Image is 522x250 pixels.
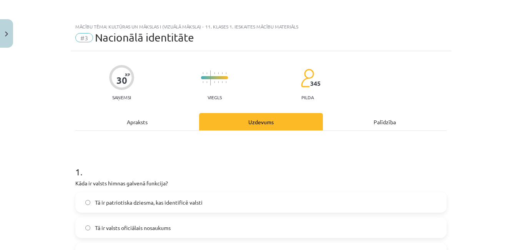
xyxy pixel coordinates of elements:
[75,33,93,42] span: #3
[214,72,215,74] img: icon-short-line-57e1e144782c952c97e751825c79c345078a6d821885a25fce030b3d8c18986b.svg
[199,113,323,130] div: Uzdevums
[85,225,90,230] input: Tā ir valsts oficiālais nosaukums
[206,72,207,74] img: icon-short-line-57e1e144782c952c97e751825c79c345078a6d821885a25fce030b3d8c18986b.svg
[75,24,447,29] div: Mācību tēma: Kultūras un mākslas i (vizuālā māksla) - 11. klases 1. ieskaites mācību materiāls
[95,198,203,207] span: Tā ir patriotiska dziesma, kas identificē valsti
[210,70,211,85] img: icon-long-line-d9ea69661e0d244f92f715978eff75569469978d946b2353a9bb055b3ed8787d.svg
[85,200,90,205] input: Tā ir patriotiska dziesma, kas identificē valsti
[301,68,314,88] img: students-c634bb4e5e11cddfef0936a35e636f08e4e9abd3cc4e673bd6f9a4125e45ecb1.svg
[75,179,447,187] p: Kāda ir valsts himnas galvenā funkcija?
[301,95,314,100] p: pilda
[95,31,194,44] span: Nacionālā identitāte
[208,95,222,100] p: Viegls
[214,81,215,83] img: icon-short-line-57e1e144782c952c97e751825c79c345078a6d821885a25fce030b3d8c18986b.svg
[5,32,8,37] img: icon-close-lesson-0947bae3869378f0d4975bcd49f059093ad1ed9edebbc8119c70593378902aed.svg
[75,153,447,177] h1: 1 .
[310,80,321,87] span: 345
[95,224,171,232] span: Tā ir valsts oficiālais nosaukums
[116,75,127,86] div: 30
[109,95,134,100] p: Saņemsi
[206,81,207,83] img: icon-short-line-57e1e144782c952c97e751825c79c345078a6d821885a25fce030b3d8c18986b.svg
[218,81,219,83] img: icon-short-line-57e1e144782c952c97e751825c79c345078a6d821885a25fce030b3d8c18986b.svg
[75,113,199,130] div: Apraksts
[323,113,447,130] div: Palīdzība
[218,72,219,74] img: icon-short-line-57e1e144782c952c97e751825c79c345078a6d821885a25fce030b3d8c18986b.svg
[125,72,130,77] span: XP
